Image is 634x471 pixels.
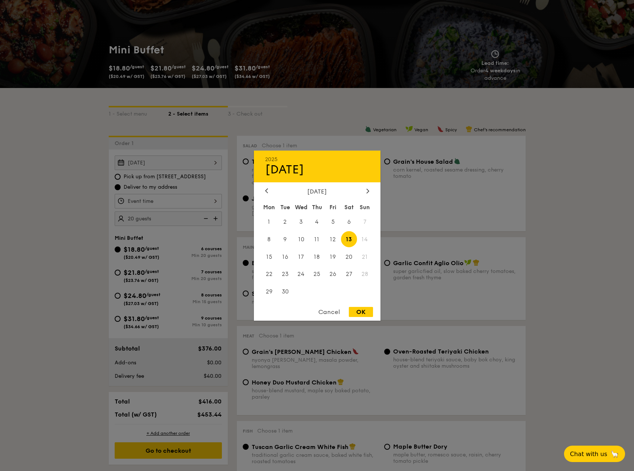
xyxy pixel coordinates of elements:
div: Fri [325,200,341,214]
div: Cancel [311,307,347,317]
span: 4 [309,214,325,230]
span: 17 [293,249,309,265]
div: 2025 [265,156,369,162]
span: 27 [341,266,357,282]
span: 11 [309,231,325,247]
span: 23 [277,266,293,282]
div: Tue [277,200,293,214]
span: 22 [261,266,277,282]
span: 7 [357,214,373,230]
span: 18 [309,249,325,265]
div: Thu [309,200,325,214]
span: 1 [261,214,277,230]
span: 5 [325,214,341,230]
div: [DATE] [265,162,369,176]
div: Sun [357,200,373,214]
span: 2 [277,214,293,230]
span: 8 [261,231,277,247]
span: 14 [357,231,373,247]
span: 28 [357,266,373,282]
span: 12 [325,231,341,247]
span: 13 [341,231,357,247]
span: 16 [277,249,293,265]
span: 6 [341,214,357,230]
div: OK [349,307,373,317]
span: Chat with us [570,450,607,458]
span: 30 [277,284,293,300]
span: 29 [261,284,277,300]
span: 10 [293,231,309,247]
span: 19 [325,249,341,265]
span: 🦙 [610,450,619,458]
button: Chat with us🦙 [564,446,625,462]
div: [DATE] [265,188,369,195]
span: 21 [357,249,373,265]
span: 15 [261,249,277,265]
span: 3 [293,214,309,230]
span: 9 [277,231,293,247]
span: 20 [341,249,357,265]
div: Mon [261,200,277,214]
span: 26 [325,266,341,282]
div: Wed [293,200,309,214]
span: 24 [293,266,309,282]
span: 25 [309,266,325,282]
div: Sat [341,200,357,214]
